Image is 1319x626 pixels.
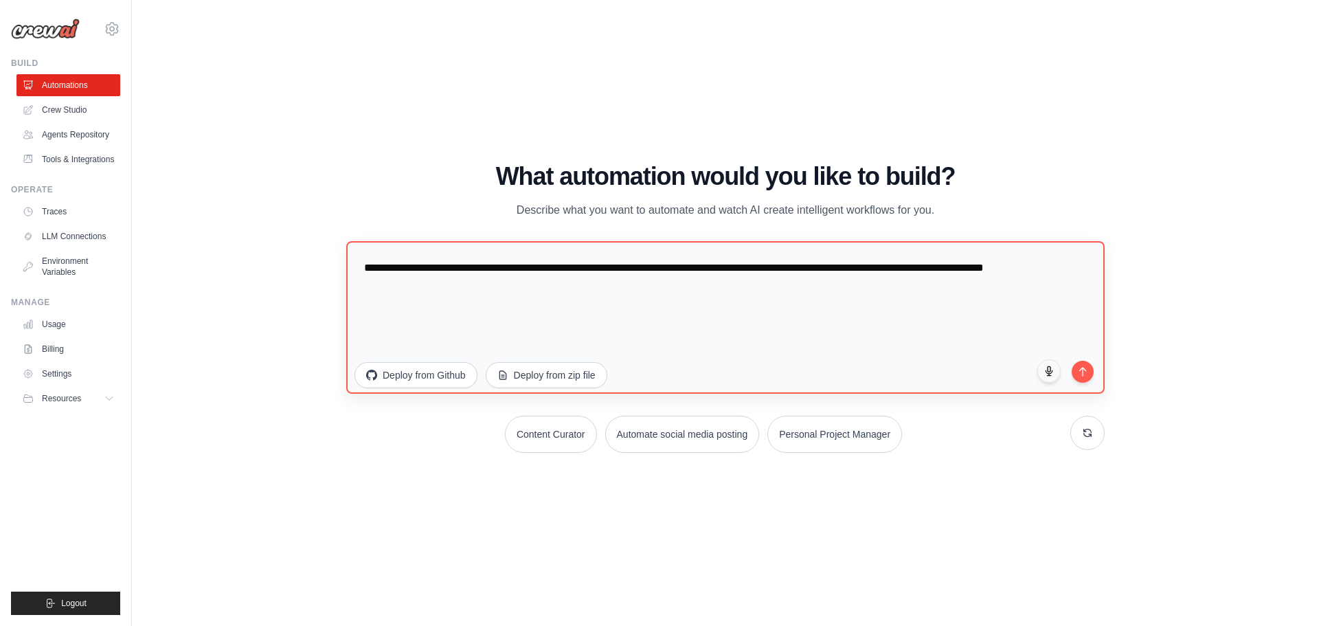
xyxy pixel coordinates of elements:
a: Crew Studio [16,99,120,121]
h1: What automation would you like to build? [346,163,1105,190]
button: Deploy from Github [354,362,477,388]
div: Build [11,58,120,69]
iframe: Chat Widget [1250,560,1319,626]
div: Operate [11,184,120,195]
a: Environment Variables [16,250,120,283]
button: Logout [11,592,120,615]
img: Logo [11,19,80,39]
a: Usage [16,313,120,335]
a: Agents Repository [16,124,120,146]
a: Settings [16,363,120,385]
p: Describe what you want to automate and watch AI create intelligent workflows for you. [495,201,956,219]
span: Resources [42,393,81,404]
a: Tools & Integrations [16,148,120,170]
button: Deploy from zip file [486,362,607,388]
button: Content Curator [505,416,597,453]
button: Automate social media posting [605,416,760,453]
div: Manage [11,297,120,308]
span: Logout [61,598,87,609]
button: Personal Project Manager [767,416,902,453]
a: Traces [16,201,120,223]
a: LLM Connections [16,225,120,247]
button: Resources [16,388,120,410]
a: Automations [16,74,120,96]
a: Billing [16,338,120,360]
